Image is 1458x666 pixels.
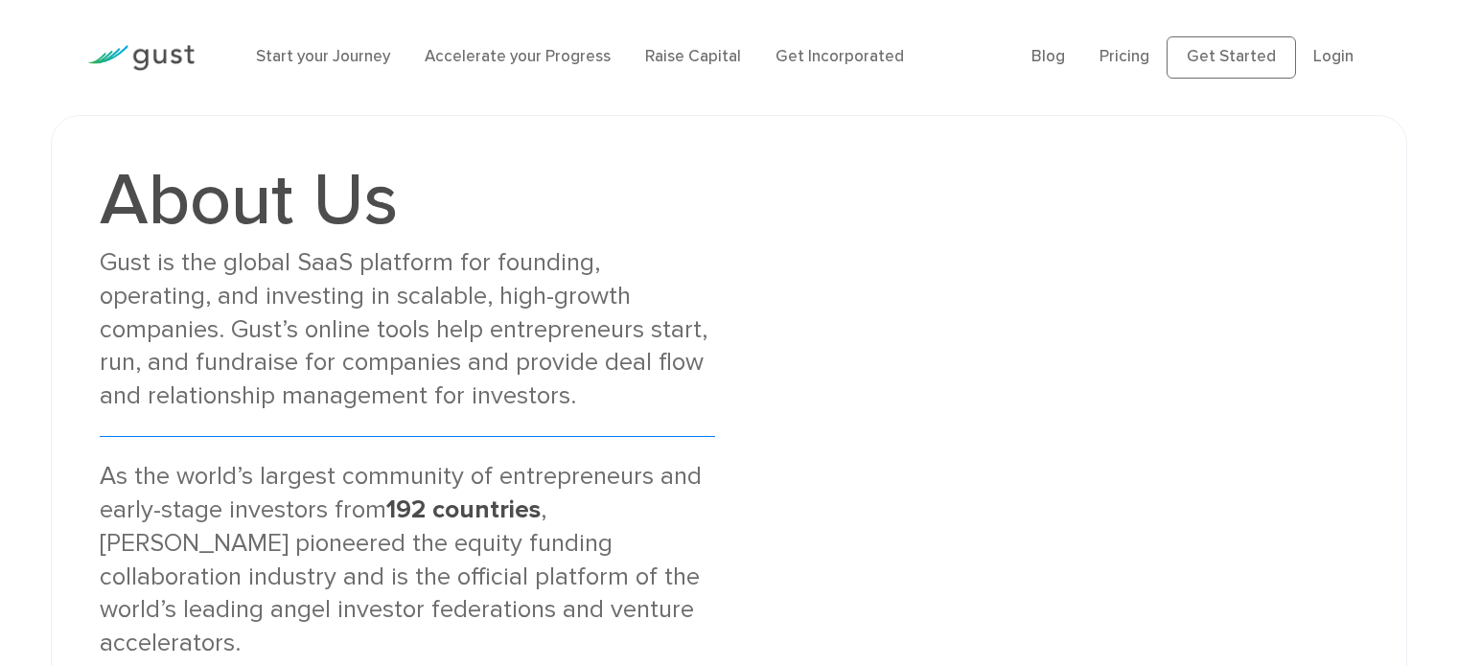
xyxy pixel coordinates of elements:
[1099,47,1149,66] a: Pricing
[87,45,195,71] img: Gust Logo
[775,47,904,66] a: Get Incorporated
[256,47,390,66] a: Start your Journey
[645,47,741,66] a: Raise Capital
[100,246,714,413] div: Gust is the global SaaS platform for founding, operating, and investing in scalable, high-growth ...
[1031,47,1065,66] a: Blog
[1313,47,1354,66] a: Login
[425,47,611,66] a: Accelerate your Progress
[1167,36,1296,79] a: Get Started
[100,164,714,237] h1: About Us
[386,494,541,524] strong: 192 countries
